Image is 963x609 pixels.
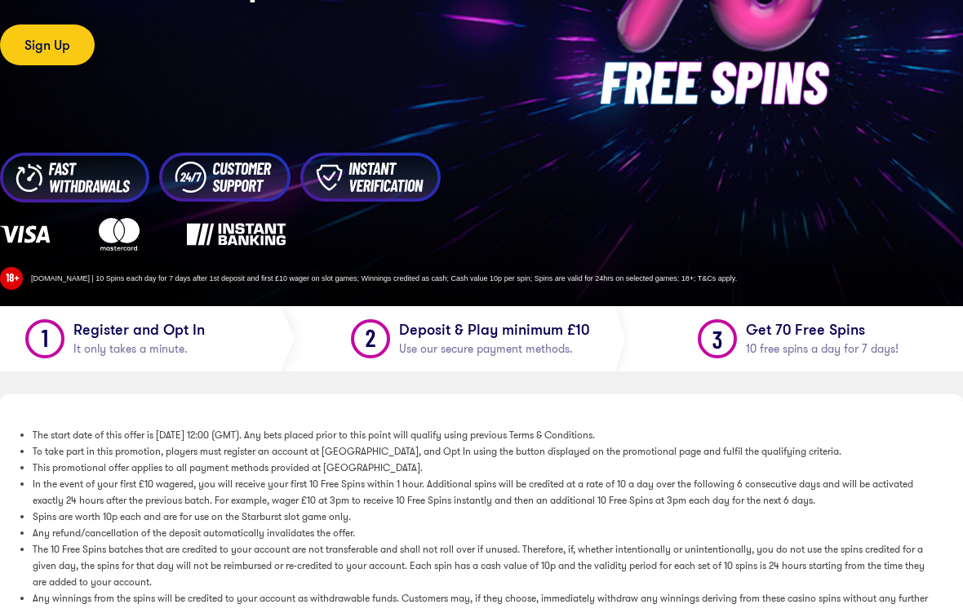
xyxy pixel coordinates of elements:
div: [DOMAIN_NAME] | 10 Spins each day for 7 days after 1st deposit and first £10 wager on slot games;... [23,273,963,283]
h1: Register and Opt In [65,319,278,358]
li: The start date of this offer is [DATE] 12:00 (GMT). Any bets placed prior to this point will qual... [33,427,930,443]
li: To take part in this promotion, players must register an account at [GEOGRAPHIC_DATA], and Opt In... [33,443,930,460]
span: It only takes a minute. [73,339,188,358]
img: Step 3 [697,319,738,358]
h1: Get 70 Free Spins [738,319,963,358]
span: 10 free spins a day for 7 days! [746,339,899,358]
img: Step 2 [350,319,391,358]
img: Divider [278,306,313,371]
li: In the event of your first £10 wagered, you will receive your first 10 Free Spins within 1 hour. ... [33,476,930,509]
img: Step 1 [24,319,65,358]
span: Use our secure payment methods. [399,339,573,358]
li: The 10 Free Spins batches that are credited to your account are not transferable and shall not ro... [33,541,930,590]
h1: Deposit & Play minimum £10 [391,319,614,358]
img: Divider [614,306,638,371]
li: This promotional offer applies to all payment methods provided at [GEOGRAPHIC_DATA]. [33,460,930,476]
li: Spins are worth 10p each and are for use on the Starburst slot game only. [33,509,930,525]
li: Any refund/cancellation of the deposit automatically invalidates the offer. [33,525,930,541]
